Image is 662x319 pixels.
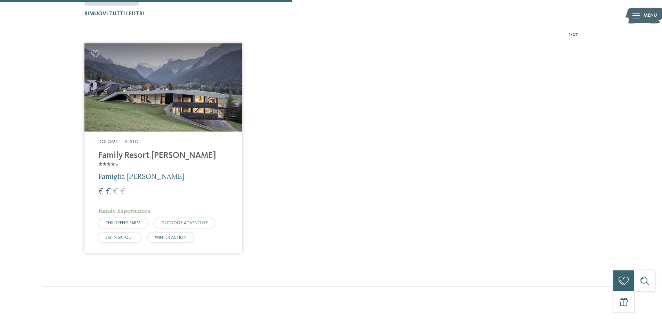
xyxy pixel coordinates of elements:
span: / [571,31,573,38]
span: € [120,187,125,196]
span: SKI-IN SKI-OUT [105,235,134,240]
span: Famiglia [PERSON_NAME] [98,172,184,181]
img: Family Resort Rainer ****ˢ [84,43,242,132]
a: Cercate un hotel per famiglie? Qui troverete solo i migliori! Dolomiti – Sesto Family Resort [PER... [84,43,242,253]
span: WINTER ACTION [155,235,187,240]
span: € [106,187,111,196]
span: 1 [569,31,571,38]
span: OUTDOOR ADVENTURE [161,221,208,225]
span: Family Experiences [98,207,150,214]
span: Rimuovi tutti i filtri [84,11,144,17]
span: € [113,187,118,196]
span: 27 [573,31,578,38]
span: Dolomiti – Sesto [98,139,139,144]
span: CHILDREN’S FARM [105,221,140,225]
span: € [98,187,104,196]
h4: Family Resort [PERSON_NAME] ****ˢ [98,151,228,171]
